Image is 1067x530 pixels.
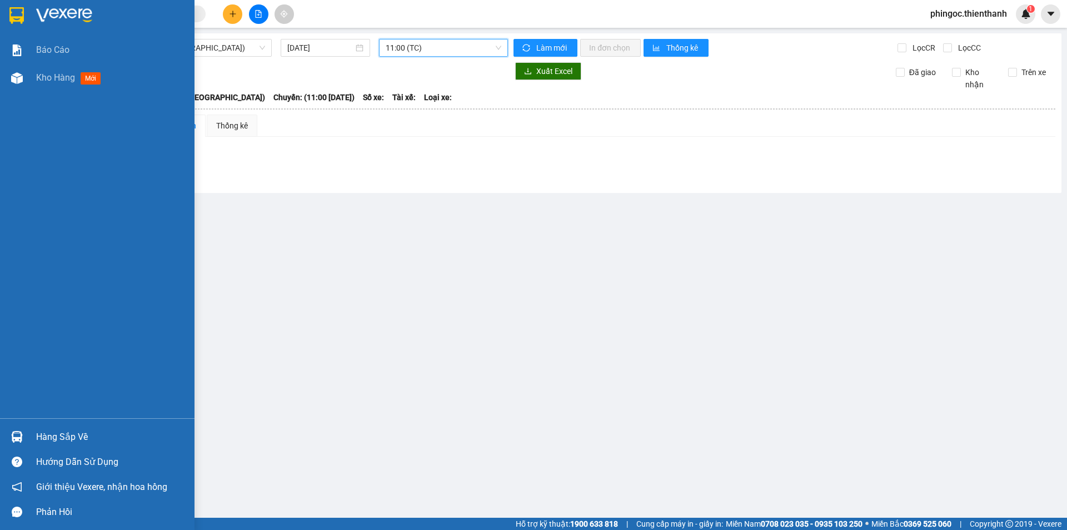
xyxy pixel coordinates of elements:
div: Phản hồi [36,504,186,521]
span: ⚪️ [865,522,869,526]
span: Loại xe: [424,91,452,103]
span: Chuyến: (11:00 [DATE]) [273,91,355,103]
div: Hàng sắp về [36,429,186,445]
span: Miền Bắc [871,518,951,530]
div: Hướng dẫn sử dụng [36,454,186,470]
img: warehouse-icon [11,431,23,443]
span: Đã giao [905,66,940,78]
span: Xuất Excel [536,65,572,77]
button: aim [275,4,294,24]
span: Lọc CC [954,42,983,54]
span: | [960,518,961,530]
div: Thống kê [216,120,248,132]
span: Trên xe [1017,66,1050,78]
strong: 0369 525 060 [904,519,951,528]
span: phingoc.thienthanh [921,7,1016,21]
span: question-circle [12,457,22,467]
span: mới [81,72,101,85]
span: message [12,507,22,517]
strong: 0708 023 035 - 0935 103 250 [761,519,862,528]
button: file-add [249,4,268,24]
span: file-add [255,10,262,18]
span: copyright [1005,520,1013,528]
span: Tài xế: [392,91,416,103]
span: Báo cáo [36,43,69,57]
strong: 1900 633 818 [570,519,618,528]
span: | [626,518,628,530]
button: In đơn chọn [580,39,641,57]
span: Giới thiệu Vexere, nhận hoa hồng [36,480,167,494]
button: plus [223,4,242,24]
span: Làm mới [536,42,569,54]
span: Kho nhận [961,66,1000,91]
span: aim [280,10,288,18]
span: 11:00 (TC) [386,39,501,56]
button: downloadXuất Excel [515,62,581,80]
span: 1 [1029,5,1033,13]
img: warehouse-icon [11,72,23,84]
img: logo-vxr [9,7,24,24]
sup: 1 [1027,5,1035,13]
span: download [524,67,532,76]
span: Hỗ trợ kỹ thuật: [516,518,618,530]
span: notification [12,482,22,492]
span: Cung cấp máy in - giấy in: [636,518,723,530]
span: Thống kê [666,42,700,54]
span: sync [522,44,532,53]
span: Miền Nam [726,518,862,530]
img: icon-new-feature [1021,9,1031,19]
button: caret-down [1041,4,1060,24]
img: solution-icon [11,44,23,56]
span: bar-chart [652,44,662,53]
input: 13/09/2025 [287,42,353,54]
span: plus [229,10,237,18]
button: bar-chartThống kê [644,39,709,57]
span: Số xe: [363,91,384,103]
span: caret-down [1046,9,1056,19]
button: syncLàm mới [513,39,577,57]
span: Kho hàng [36,72,75,83]
span: Lọc CR [908,42,937,54]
